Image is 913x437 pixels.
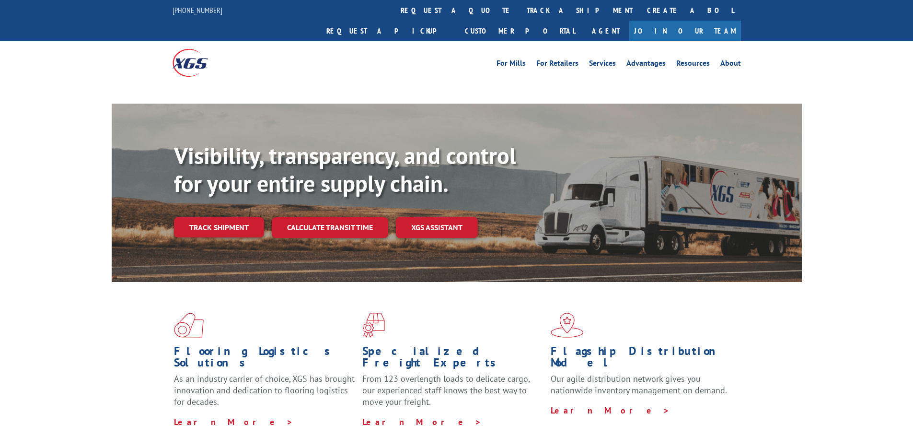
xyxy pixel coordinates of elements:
[362,313,385,338] img: xgs-icon-focused-on-flooring-red
[629,21,741,41] a: Join Our Team
[174,373,355,407] span: As an industry carrier of choice, XGS has brought innovation and dedication to flooring logistics...
[458,21,582,41] a: Customer Portal
[174,217,264,237] a: Track shipment
[551,345,732,373] h1: Flagship Distribution Model
[362,345,543,373] h1: Specialized Freight Experts
[497,59,526,70] a: For Mills
[551,405,670,416] a: Learn More >
[319,21,458,41] a: Request a pickup
[551,373,727,396] span: Our agile distribution network gives you nationwide inventory management on demand.
[272,217,388,238] a: Calculate transit time
[536,59,578,70] a: For Retailers
[174,416,293,427] a: Learn More >
[174,313,204,338] img: xgs-icon-total-supply-chain-intelligence-red
[676,59,710,70] a: Resources
[396,217,478,238] a: XGS ASSISTANT
[582,21,629,41] a: Agent
[362,373,543,416] p: From 123 overlength loads to delicate cargo, our experienced staff knows the best way to move you...
[362,416,482,427] a: Learn More >
[626,59,666,70] a: Advantages
[174,345,355,373] h1: Flooring Logistics Solutions
[174,141,516,198] b: Visibility, transparency, and control for your entire supply chain.
[720,59,741,70] a: About
[589,59,616,70] a: Services
[551,313,584,338] img: xgs-icon-flagship-distribution-model-red
[173,5,222,15] a: [PHONE_NUMBER]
